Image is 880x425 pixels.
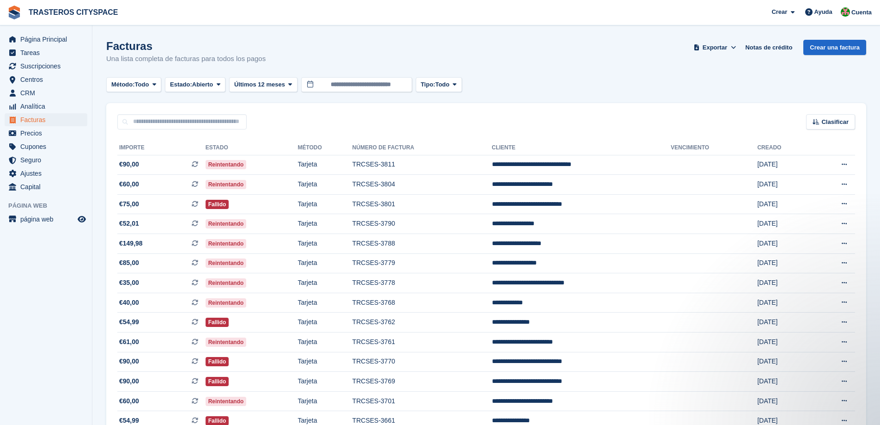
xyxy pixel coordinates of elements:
span: Seguro [20,154,76,166]
span: €90,00 [119,160,139,169]
p: Una lista completa de facturas para todos los pagos [106,54,266,64]
td: Tarjeta [297,253,352,273]
td: Tarjeta [297,333,352,352]
td: Tarjeta [297,372,352,392]
span: Fallido [206,357,229,366]
td: TRCSES-3778 [352,273,492,293]
td: TRCSES-3811 [352,155,492,175]
td: TRCSES-3788 [352,234,492,254]
td: [DATE] [757,391,811,411]
span: Fallido [206,318,229,327]
span: Fallido [206,377,229,386]
span: Clasificar [821,117,849,127]
span: Precios [20,127,76,140]
td: [DATE] [757,352,811,372]
td: TRCSES-3779 [352,253,492,273]
img: stora-icon-8386f47178a22dfd0bd8f6a31ec36ba5ce8667c1dd55bd0f319d3a0aa187defe.svg [7,6,21,19]
td: TRCSES-3701 [352,391,492,411]
span: Reintentando [206,278,247,288]
span: Reintentando [206,180,247,189]
span: Reintentando [206,219,247,228]
td: Tarjeta [297,273,352,293]
span: €60,00 [119,179,139,189]
span: €149,98 [119,239,143,248]
td: [DATE] [757,155,811,175]
span: Suscripciones [20,60,76,73]
a: menu [5,154,87,166]
button: Exportar [692,40,738,55]
span: €90,00 [119,357,139,366]
span: €35,00 [119,278,139,288]
td: Tarjeta [297,293,352,313]
a: menu [5,46,87,59]
a: Crear una factura [803,40,866,55]
th: Creado [757,141,811,155]
th: Estado [206,141,298,155]
span: Centros [20,73,76,86]
span: €40,00 [119,298,139,308]
a: TRASTEROS CITYSPACE [25,5,122,20]
td: [DATE] [757,293,811,313]
span: €75,00 [119,199,139,209]
td: TRCSES-3801 [352,194,492,214]
span: Tipo: [421,80,436,89]
td: [DATE] [757,175,811,195]
span: €61,00 [119,337,139,347]
a: menu [5,73,87,86]
span: Reintentando [206,338,247,347]
a: menú [5,213,87,226]
td: [DATE] [757,214,811,234]
td: [DATE] [757,313,811,333]
span: Capital [20,180,76,193]
th: Número de factura [352,141,492,155]
td: Tarjeta [297,155,352,175]
button: Tipo: Todo [416,77,462,92]
a: menu [5,180,87,193]
span: €60,00 [119,396,139,406]
td: [DATE] [757,333,811,352]
td: Tarjeta [297,391,352,411]
span: Fallido [206,200,229,209]
td: TRCSES-3770 [352,352,492,372]
span: Método: [111,80,135,89]
span: Cuenta [851,8,872,17]
a: menu [5,60,87,73]
td: TRCSES-3769 [352,372,492,392]
span: Analítica [20,100,76,113]
td: TRCSES-3768 [352,293,492,313]
h1: Facturas [106,40,266,52]
td: [DATE] [757,273,811,293]
span: Página web [8,201,92,210]
button: Estado: Abierto [165,77,225,92]
th: Vencimiento [671,141,757,155]
span: Facturas [20,113,76,126]
span: Ajustes [20,167,76,180]
span: €90,00 [119,376,139,386]
span: Últimos 12 meses [234,80,285,89]
td: [DATE] [757,372,811,392]
span: €52,01 [119,219,139,228]
td: TRCSES-3762 [352,313,492,333]
td: TRCSES-3804 [352,175,492,195]
td: Tarjeta [297,214,352,234]
th: Importe [117,141,206,155]
th: Método [297,141,352,155]
a: Notas de crédito [741,40,796,55]
th: Cliente [492,141,671,155]
span: Reintentando [206,239,247,248]
span: €54,99 [119,317,139,327]
span: Todo [135,80,149,89]
td: Tarjeta [297,194,352,214]
a: Vista previa de la tienda [76,214,87,225]
a: menu [5,113,87,126]
td: [DATE] [757,234,811,254]
a: menu [5,33,87,46]
span: CRM [20,86,76,99]
span: €85,00 [119,258,139,268]
td: Tarjeta [297,175,352,195]
span: Todo [435,80,449,89]
span: Reintentando [206,298,247,308]
span: Reintentando [206,160,247,169]
button: Últimos 12 meses [229,77,297,92]
td: Tarjeta [297,234,352,254]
